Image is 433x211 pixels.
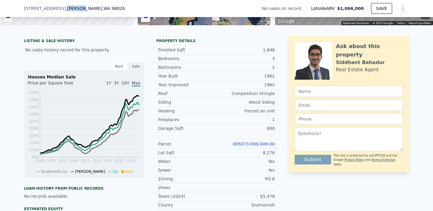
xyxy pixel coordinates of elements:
div: Roof [158,90,216,96]
div: Year Improved [158,82,216,88]
div: Houses Median Sale [28,74,140,80]
div: No sales history record for this property. [24,44,144,55]
div: Rent [111,63,127,70]
img: Google [277,17,296,25]
tspan: 2014 [92,159,101,163]
input: Name [295,86,403,97]
div: Finished Sqft [158,47,216,53]
a: 005073-000-006-00 [233,142,275,146]
a: Report a problem [409,21,431,25]
div: Bathrooms [158,64,216,70]
span: , [PERSON_NAME] [66,5,125,11]
span: Zip [112,170,118,174]
div: Zoning [158,176,216,182]
button: SAVE [371,3,392,14]
tspan: 2011 [81,159,90,163]
tspan: 2005 [58,159,67,163]
span: Lotside ARV [311,5,337,11]
div: Bedrooms [158,56,216,62]
tspan: $548 [29,90,38,95]
div: Property details [156,38,277,43]
div: Ask about this property [336,42,403,59]
div: Lot Sqft [158,150,216,156]
span: Max [132,81,140,87]
div: Taxes (2024) [158,193,216,199]
div: Yes [216,167,275,173]
span: 3Y [114,81,119,85]
div: 8,276 [216,150,275,156]
div: No records available. [24,193,144,199]
div: No sales on record [262,5,306,11]
tspan: $148 [29,148,38,152]
a: Privacy Policy [345,158,364,161]
div: 600 [216,125,275,131]
div: Sewer [158,167,216,173]
tspan: $298 [29,126,38,130]
tspan: 2003 [47,159,56,163]
span: 1Y [106,81,111,85]
span: [PERSON_NAME] [75,170,105,174]
button: Submit [295,155,331,164]
div: Yes [216,158,275,164]
tspan: 2023 [126,159,135,163]
tspan: $248 [29,133,38,138]
div: Views [158,185,216,191]
tspan: 2017 [103,159,113,163]
button: Keyboard shortcuts [343,21,369,25]
div: 1,848 [216,47,275,53]
div: Sale [127,63,144,70]
div: Fireplaces [158,117,216,123]
div: Year Built [158,73,216,79]
tspan: 2000 [35,159,45,163]
span: , WA 98026 [102,6,125,11]
span: − [143,14,147,21]
tspan: $498 [29,98,38,102]
span: [STREET_ADDRESS] [24,5,66,11]
div: Real Estate Agent [336,66,379,73]
tspan: 2008 [69,159,79,163]
div: 1962 [216,73,275,79]
div: Wood Siding [216,99,275,105]
span: Snohomish Co. [41,170,68,174]
span: − [6,14,10,21]
div: Snohomish [216,202,275,208]
div: 3 [216,56,275,62]
div: County [158,202,216,208]
button: Show Options [397,2,409,14]
div: Loan history from public records [24,186,144,191]
div: Heating [158,108,216,114]
div: Price per Square Foot [28,80,84,90]
div: Water [158,158,216,164]
div: LISTING & SALE HISTORY [24,38,144,44]
tspan: $348 [29,119,38,124]
span: 10Y [121,81,129,85]
div: 2 [216,64,275,70]
span: © 2025 Google [373,21,393,25]
tspan: $398 [29,112,38,116]
input: Email [295,99,403,111]
a: Terms (opens in new tab) [397,21,405,25]
tspan: $98 [32,155,38,159]
div: RS-8 [216,176,275,182]
div: This site is protected by reCAPTCHA and the Google and apply. [333,154,403,167]
a: Open this area in Google Maps (opens a new window) [277,17,296,25]
div: Composition Shingle [216,90,275,96]
tspan: 2020 [115,159,124,163]
div: Siddhant Bahadur [336,59,385,66]
div: Siding [158,99,216,105]
div: 1962 [216,82,275,88]
tspan: $198 [29,141,38,145]
a: Terms of Service [371,158,395,161]
div: $5,478 [216,193,275,199]
div: Garage Sqft [158,125,216,131]
span: Sale [125,170,133,174]
span: $1,066,000 [337,6,364,11]
tspan: $448 [29,105,38,109]
a: Zoom out [3,13,12,22]
div: Parcel [158,141,216,147]
div: 1 [216,117,275,123]
input: Phone [295,113,403,125]
div: Forced air unit [216,108,275,114]
a: Zoom out [141,13,150,22]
